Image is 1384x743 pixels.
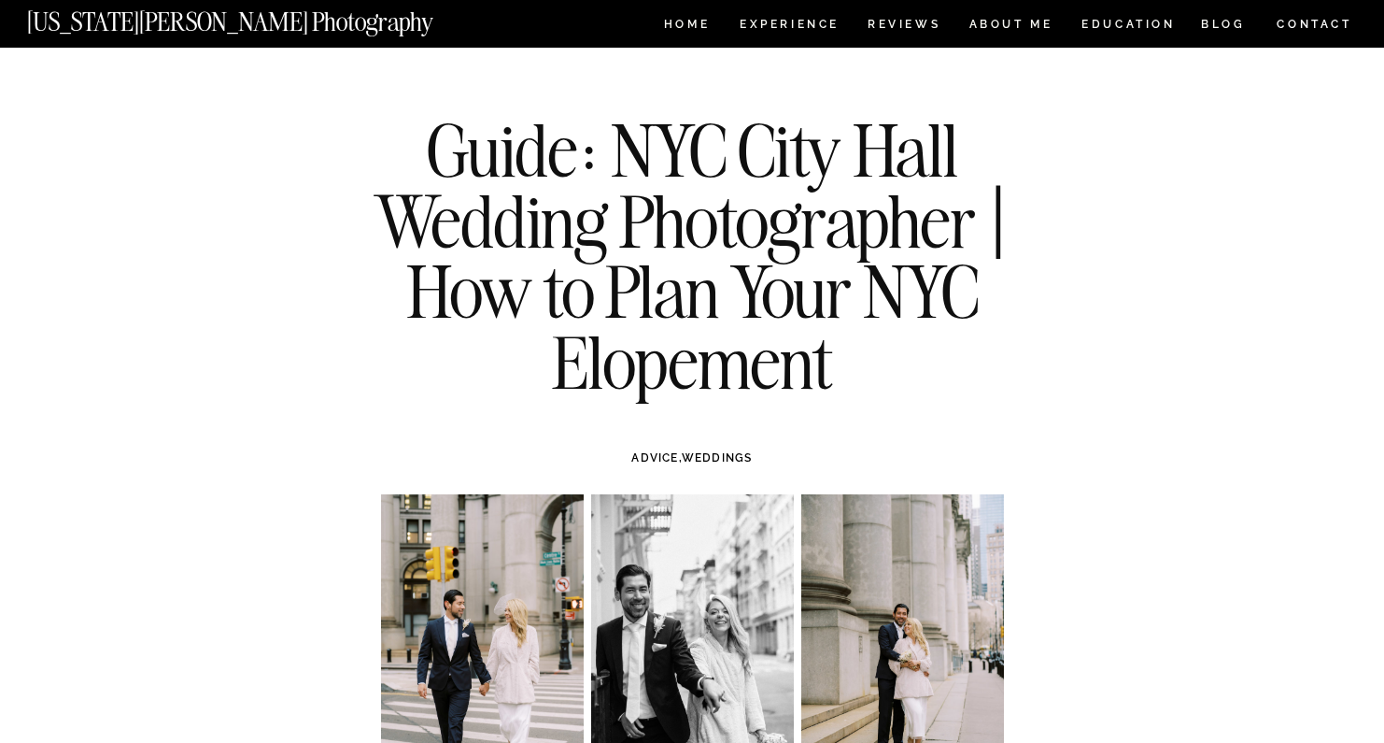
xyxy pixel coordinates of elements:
[353,115,1031,397] h1: Guide: NYC City Hall Wedding Photographer | How to Plan Your NYC Elopement
[27,9,496,25] a: [US_STATE][PERSON_NAME] Photography
[968,19,1053,35] a: ABOUT ME
[1276,14,1353,35] a: CONTACT
[740,19,838,35] a: Experience
[1201,19,1246,35] a: BLOG
[868,19,938,35] a: REVIEWS
[682,451,753,464] a: WEDDINGS
[420,450,964,466] h3: ,
[660,19,713,35] a: HOME
[631,451,678,464] a: ADVICE
[1080,19,1178,35] a: EDUCATION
